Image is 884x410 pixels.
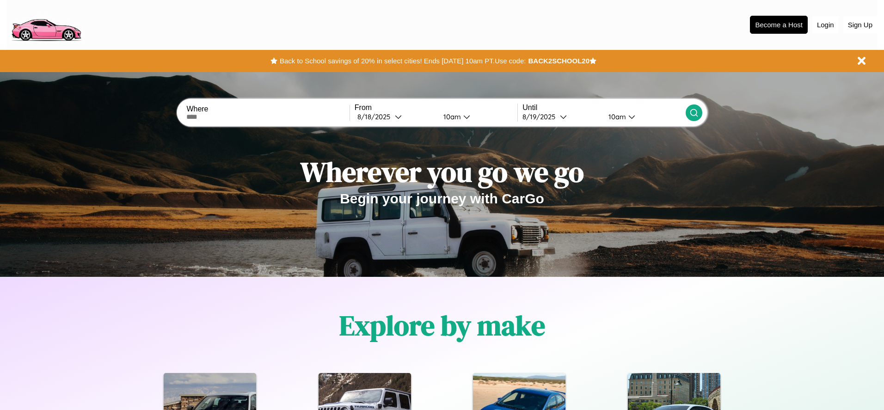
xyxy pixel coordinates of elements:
label: From [355,104,517,112]
label: Where [186,105,349,113]
button: 10am [601,112,685,122]
div: 8 / 19 / 2025 [522,112,560,121]
div: 8 / 18 / 2025 [357,112,395,121]
button: Become a Host [750,16,808,34]
button: Login [812,16,839,33]
button: Sign Up [843,16,877,33]
h1: Explore by make [339,306,545,344]
label: Until [522,104,685,112]
div: 10am [439,112,463,121]
div: 10am [604,112,628,121]
button: 8/18/2025 [355,112,436,122]
b: BACK2SCHOOL20 [528,57,589,65]
img: logo [7,5,85,43]
button: 10am [436,112,517,122]
button: Back to School savings of 20% in select cities! Ends [DATE] 10am PT.Use code: [277,55,528,67]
